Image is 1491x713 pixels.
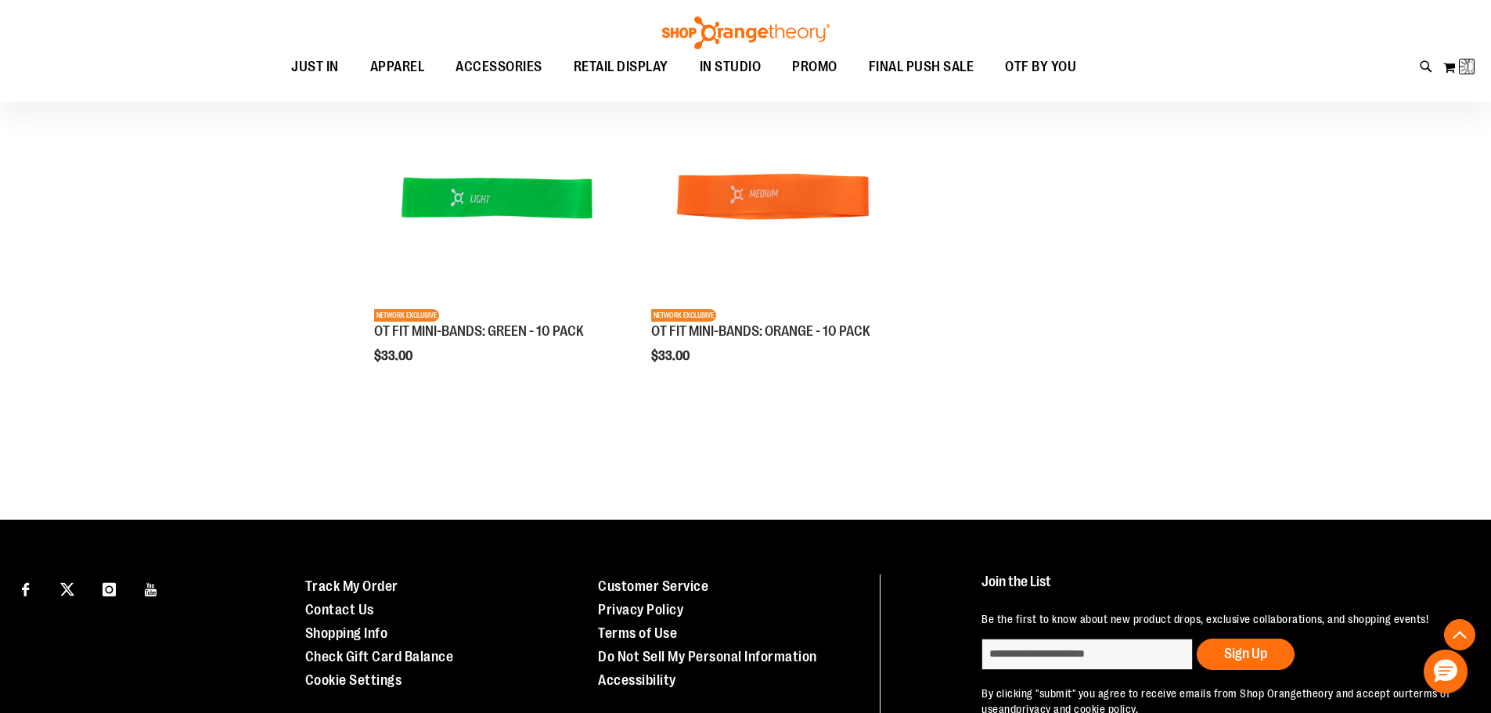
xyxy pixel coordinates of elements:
[869,49,974,85] span: FINAL PUSH SALE
[305,649,454,664] a: Check Gift Card Balance
[1444,619,1475,650] button: Back To Top
[1197,639,1295,670] button: Sign Up
[374,309,439,322] span: NETWORK EXCLUSIVE
[651,71,902,322] img: Product image for OT FIT MINI-BANDS: ORANGE - 10 PACK
[981,574,1455,603] h4: Join the List
[1424,650,1468,693] button: Hello, have a question? Let’s chat.
[684,49,777,85] a: IN STUDIO
[643,63,909,403] div: product
[651,349,692,363] span: $33.00
[981,611,1455,627] p: Be the first to know about new product drops, exclusive collaborations, and shopping events!
[598,602,683,618] a: Privacy Policy
[981,639,1193,670] input: enter email
[651,309,716,322] span: NETWORK EXCLUSIVE
[12,574,39,602] a: Visit our Facebook page
[598,649,817,664] a: Do Not Sell My Personal Information
[291,49,339,85] span: JUST IN
[660,16,832,49] img: Shop Orangetheory
[305,625,388,641] a: Shopping Info
[989,49,1092,85] a: OTF BY YOU
[374,71,625,322] img: Product image for OT FIT MINI-BANDS: GREEN - 10 PACK
[700,49,762,85] span: IN STUDIO
[374,71,625,324] a: Product image for OT FIT MINI-BANDS: GREEN - 10 PACKNETWORK EXCLUSIVE
[374,349,415,363] span: $33.00
[776,49,853,85] a: PROMO
[374,323,584,339] a: OT FIT MINI-BANDS: GREEN - 10 PACK
[305,672,402,688] a: Cookie Settings
[651,323,870,339] a: OT FIT MINI-BANDS: ORANGE - 10 PACK
[1224,646,1267,661] span: Sign Up
[1460,57,1478,76] img: Loading...
[54,574,81,602] a: Visit our X page
[440,49,558,85] a: ACCESSORIES
[355,49,441,85] a: APPAREL
[305,602,374,618] a: Contact Us
[853,49,990,85] a: FINAL PUSH SALE
[574,49,668,85] span: RETAIL DISPLAY
[305,578,398,594] a: Track My Order
[366,63,632,403] div: product
[1005,49,1076,85] span: OTF BY YOU
[138,574,165,602] a: Visit our Youtube page
[370,49,425,85] span: APPAREL
[598,578,708,594] a: Customer Service
[276,49,355,85] a: JUST IN
[558,49,684,85] a: RETAIL DISPLAY
[651,71,902,324] a: Product image for OT FIT MINI-BANDS: ORANGE - 10 PACKNETWORK EXCLUSIVE
[598,625,677,641] a: Terms of Use
[598,672,676,688] a: Accessibility
[60,582,74,596] img: Twitter
[456,49,542,85] span: ACCESSORIES
[95,574,123,602] a: Visit our Instagram page
[1442,55,1475,80] button: Loading...
[792,49,837,85] span: PROMO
